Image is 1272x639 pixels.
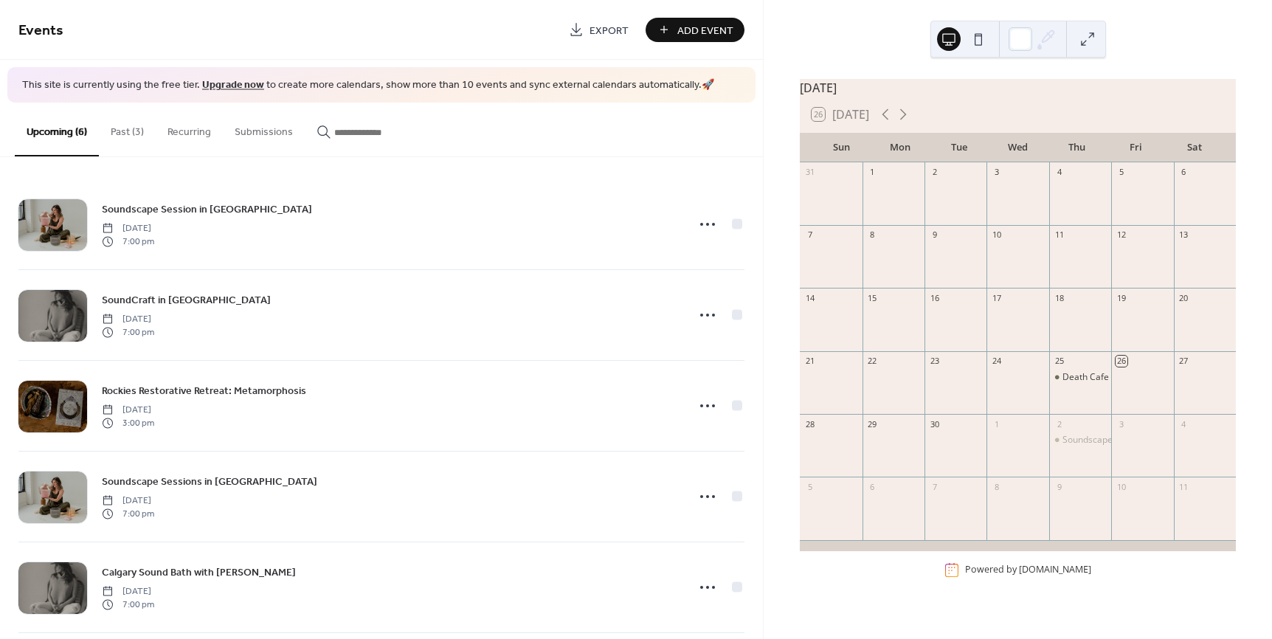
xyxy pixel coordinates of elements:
a: Rockies Restorative Retreat: Metamorphosis [102,382,306,399]
div: 11 [1054,229,1065,241]
span: This site is currently using the free tier. to create more calendars, show more than 10 events an... [22,78,714,93]
div: Soundscape Session in [GEOGRAPHIC_DATA] [1062,434,1248,446]
span: Calgary Sound Bath with [PERSON_NAME] [102,564,296,580]
div: 30 [929,418,940,429]
button: Add Event [646,18,744,42]
a: SoundCraft in [GEOGRAPHIC_DATA] [102,291,271,308]
span: Export [590,23,629,38]
div: 6 [1178,167,1189,178]
span: [DATE] [102,494,154,507]
div: Death Cafe [GEOGRAPHIC_DATA] [1062,371,1200,384]
div: 12 [1116,229,1127,241]
span: 7:00 pm [102,508,154,521]
div: 13 [1178,229,1189,241]
div: 4 [1178,418,1189,429]
div: 9 [929,229,940,241]
a: Export [558,18,640,42]
div: 2 [929,167,940,178]
div: 31 [804,167,815,178]
button: Recurring [156,103,223,155]
div: 7 [929,481,940,492]
button: Past (3) [99,103,156,155]
button: Submissions [223,103,305,155]
div: 4 [1054,167,1065,178]
div: 11 [1178,481,1189,492]
span: 7:00 pm [102,598,154,612]
div: 22 [867,356,878,367]
span: 3:00 pm [102,417,154,430]
div: 18 [1054,292,1065,303]
div: 9 [1054,481,1065,492]
span: [DATE] [102,403,154,416]
button: Upcoming (6) [15,103,99,156]
div: 1 [867,167,878,178]
span: Soundscape Session in [GEOGRAPHIC_DATA] [102,201,312,217]
div: Sat [1165,133,1224,162]
span: Add Event [677,23,733,38]
div: Powered by [965,564,1091,576]
div: Tue [930,133,989,162]
div: Thu [1048,133,1107,162]
span: 7:00 pm [102,326,154,339]
div: 20 [1178,292,1189,303]
div: 6 [867,481,878,492]
div: 3 [1116,418,1127,429]
div: Mon [871,133,930,162]
span: 7:00 pm [102,235,154,249]
div: 16 [929,292,940,303]
div: 27 [1178,356,1189,367]
div: [DATE] [800,79,1236,97]
div: 8 [991,481,1002,492]
span: [DATE] [102,584,154,598]
div: 1 [991,418,1002,429]
a: [DOMAIN_NAME] [1019,564,1091,576]
a: Soundscape Sessions in [GEOGRAPHIC_DATA] [102,473,317,490]
span: Soundscape Sessions in [GEOGRAPHIC_DATA] [102,474,317,489]
div: Fri [1106,133,1165,162]
div: 25 [1054,356,1065,367]
div: 2 [1054,418,1065,429]
span: Rockies Restorative Retreat: Metamorphosis [102,383,306,398]
div: 15 [867,292,878,303]
div: 28 [804,418,815,429]
div: 5 [804,481,815,492]
div: Death Cafe Bow Valley [1049,371,1111,384]
div: 7 [804,229,815,241]
div: 10 [991,229,1002,241]
div: Wed [989,133,1048,162]
div: 3 [991,167,1002,178]
div: 19 [1116,292,1127,303]
span: [DATE] [102,221,154,235]
a: Soundscape Session in [GEOGRAPHIC_DATA] [102,201,312,218]
div: Soundscape Session in Banff [1049,434,1111,446]
div: 29 [867,418,878,429]
span: Events [18,16,63,45]
div: 14 [804,292,815,303]
div: 10 [1116,481,1127,492]
div: 24 [991,356,1002,367]
div: Sun [812,133,871,162]
div: 17 [991,292,1002,303]
span: [DATE] [102,312,154,325]
div: 8 [867,229,878,241]
div: 21 [804,356,815,367]
div: 5 [1116,167,1127,178]
div: 26 [1116,356,1127,367]
a: Upgrade now [202,75,264,95]
div: 23 [929,356,940,367]
a: Calgary Sound Bath with [PERSON_NAME] [102,564,296,581]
